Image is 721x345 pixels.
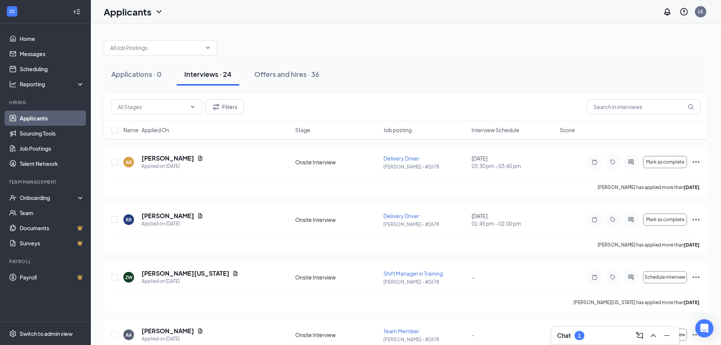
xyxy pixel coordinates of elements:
[646,159,684,165] span: Mark as complete
[634,329,646,342] button: ComposeMessage
[73,8,81,16] svg: Collapse
[295,126,310,134] span: Stage
[635,331,644,340] svg: ComposeMessage
[383,212,419,219] span: Delivery Driver
[383,336,467,343] p: [PERSON_NAME] - #2678
[643,271,687,283] button: Schedule interview
[126,332,132,338] div: AA
[9,194,17,201] svg: UserCheck
[472,220,555,227] span: 01:45 pm - 02:00 pm
[9,330,17,337] svg: Settings
[590,159,599,165] svg: Note
[232,270,238,276] svg: Document
[8,8,16,15] svg: WorkstreamLogo
[557,331,571,340] h3: Chat
[20,236,84,251] a: SurveysCrown
[688,104,694,110] svg: MagnifyingGlass
[142,278,238,285] div: Applied on [DATE]
[662,331,671,340] svg: Minimize
[205,99,244,114] button: Filter Filters
[104,5,151,18] h1: Applicants
[472,126,519,134] span: Interview Schedule
[197,155,203,161] svg: Document
[110,44,202,52] input: All Job Postings
[20,194,78,201] div: Onboarding
[20,31,84,46] a: Home
[20,330,73,337] div: Switch to admin view
[20,61,84,76] a: Scheduling
[20,220,84,236] a: DocumentsCrown
[590,217,599,223] svg: Note
[472,331,474,338] span: -
[9,99,83,106] div: Hiring
[9,258,83,265] div: Payroll
[142,335,203,343] div: Applied on [DATE]
[643,156,687,168] button: Mark as complete
[125,274,132,281] div: ZW
[197,213,203,219] svg: Document
[20,46,84,61] a: Messages
[142,220,203,228] div: Applied on [DATE]
[663,7,672,16] svg: Notifications
[560,126,575,134] span: Score
[684,300,699,305] b: [DATE]
[679,7,688,16] svg: QuestionInfo
[118,103,187,111] input: All Stages
[695,319,713,337] div: Open Intercom Messenger
[573,299,701,306] p: [PERSON_NAME][US_STATE] has applied more than .
[383,221,467,228] p: [PERSON_NAME] - #2678
[643,214,687,226] button: Mark as complete
[126,217,132,223] div: RR
[20,80,85,88] div: Reporting
[254,69,319,79] div: Offers and hires · 36
[295,216,379,223] div: Onsite Interview
[212,102,221,111] svg: Filter
[142,154,194,162] h5: [PERSON_NAME]
[20,126,84,141] a: Sourcing Tools
[383,270,443,277] span: Shift Manager in Training
[20,205,84,220] a: Team
[472,162,555,170] span: 03:30 pm - 03:45 pm
[578,333,581,339] div: 1
[383,155,419,162] span: Delivery Driver
[20,270,84,285] a: PayrollCrown
[295,331,379,339] div: Onsite Interview
[111,69,162,79] div: Applications · 0
[590,274,599,280] svg: Note
[295,273,379,281] div: Onsite Interview
[20,156,84,171] a: Talent Network
[126,159,132,165] div: AR
[142,327,194,335] h5: [PERSON_NAME]
[142,269,229,278] h5: [PERSON_NAME][US_STATE]
[661,329,673,342] button: Minimize
[205,45,211,51] svg: ChevronDown
[184,69,232,79] div: Interviews · 24
[472,212,555,227] div: [DATE]
[646,217,684,222] span: Mark as complete
[142,162,203,170] div: Applied on [DATE]
[626,274,635,280] svg: ActiveChat
[20,141,84,156] a: Job Postings
[383,126,412,134] span: Job posting
[626,159,635,165] svg: ActiveChat
[20,111,84,126] a: Applicants
[472,155,555,170] div: [DATE]
[383,164,467,170] p: [PERSON_NAME] - #2678
[691,273,701,282] svg: Ellipses
[9,80,17,88] svg: Analysis
[295,158,379,166] div: Onsite Interview
[197,328,203,334] svg: Document
[645,275,685,280] span: Schedule interview
[684,184,699,190] b: [DATE]
[383,279,467,285] p: [PERSON_NAME] - #2678
[123,126,169,134] span: Name · Applied On
[190,104,196,110] svg: ChevronDown
[383,328,419,334] span: Team Member
[647,329,659,342] button: ChevronUp
[598,184,701,190] p: [PERSON_NAME] has applied more than .
[9,179,83,185] div: Team Management
[587,99,701,114] input: Search in interviews
[142,212,194,220] h5: [PERSON_NAME]
[608,159,617,165] svg: Tag
[608,274,617,280] svg: Tag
